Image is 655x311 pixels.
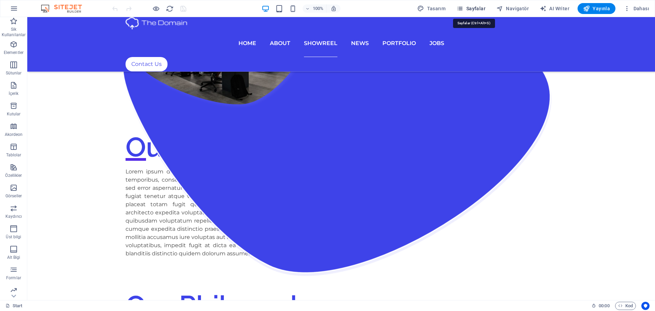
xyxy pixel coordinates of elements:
[5,173,22,178] p: Özellikler
[166,5,174,13] i: Sayfayı yeniden yükleyin
[599,302,609,310] span: 00 00
[618,302,633,310] span: Kod
[313,4,324,13] h6: 100%
[4,50,24,55] p: Elementler
[6,275,21,281] p: Formlar
[5,214,22,219] p: Kaydırıcı
[39,4,90,13] img: Editor Logo
[494,3,532,14] button: Navigatör
[456,5,485,12] span: Sayfalar
[624,5,649,12] span: Dahası
[537,3,572,14] button: AI Writer
[621,3,652,14] button: Dahası
[303,4,327,13] button: 100%
[6,70,22,76] p: Sütunlar
[641,302,650,310] button: Usercentrics
[6,234,21,240] p: Üst bilgi
[496,5,529,12] span: Navigatör
[414,3,448,14] button: Tasarım
[5,193,22,199] p: Görseller
[414,3,448,14] div: Tasarım (Ctrl+Alt+Y)
[417,5,446,12] span: Tasarım
[165,4,174,13] button: reload
[615,302,636,310] button: Kod
[9,91,18,96] p: İçerik
[7,111,21,117] p: Kutular
[603,303,605,308] span: :
[578,3,615,14] button: Yayınla
[583,5,610,12] span: Yayınla
[5,302,23,310] a: Seçimi iptal etmek için tıkla. Sayfaları açmak için çift tıkla
[540,5,569,12] span: AI Writer
[454,3,488,14] button: Sayfalar
[152,4,160,13] button: Ön izleme modundan çıkıp düzenlemeye devam etmek için buraya tıklayın
[5,132,23,137] p: Akordeon
[7,255,20,260] p: Alt Bigi
[6,152,21,158] p: Tablolar
[592,302,610,310] h6: Oturum süresi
